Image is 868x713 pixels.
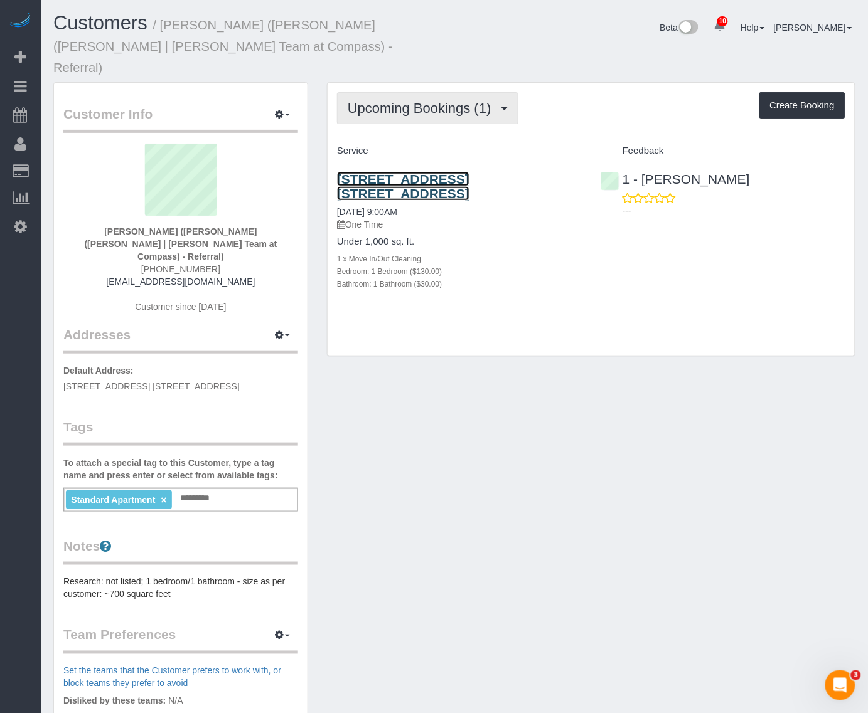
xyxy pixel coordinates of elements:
h4: Feedback [601,145,845,156]
small: Bedroom: 1 Bedroom ($130.00) [337,267,442,276]
label: To attach a special tag to this Customer, type a tag name and press enter or select from availabl... [63,457,298,482]
span: N/A [168,696,183,706]
a: 10 [707,13,732,40]
a: [PERSON_NAME] [774,23,852,33]
span: 3 [851,670,861,680]
span: [PHONE_NUMBER] [141,264,220,274]
span: Standard Apartment [71,495,155,505]
a: [STREET_ADDRESS] [STREET_ADDRESS] [337,172,469,201]
p: One Time [337,218,582,231]
a: Set the teams that the Customer prefers to work with, or block teams they prefer to avoid [63,666,281,689]
img: New interface [678,20,699,36]
img: Automaid Logo [8,13,33,30]
small: Bathroom: 1 Bathroom ($30.00) [337,280,442,288]
span: Customer since [DATE] [135,302,226,312]
pre: Research: not listed; 1 bedroom/1 bathroom - size as per customer: ~700 square feet [63,576,298,601]
a: [EMAIL_ADDRESS][DOMAIN_NAME] [106,277,255,287]
legend: Tags [63,418,298,446]
span: Upcoming Bookings (1) [348,100,498,116]
strong: [PERSON_NAME] ([PERSON_NAME] ([PERSON_NAME] | [PERSON_NAME] Team at Compass) - Referral) [84,226,277,261]
label: Disliked by these teams: [63,695,166,707]
small: 1 x Move In/Out Cleaning [337,255,421,263]
a: [DATE] 9:00AM [337,207,397,217]
a: Beta [660,23,699,33]
a: × [161,495,166,505]
legend: Notes [63,537,298,565]
legend: Team Preferences [63,626,298,654]
h4: Under 1,000 sq. ft. [337,236,582,247]
a: 1 - [PERSON_NAME] [601,172,750,186]
span: [STREET_ADDRESS] [STREET_ADDRESS] [63,381,240,391]
h4: Service [337,145,582,156]
button: Create Booking [759,92,845,119]
a: Customers [53,12,147,34]
span: 10 [717,16,728,26]
p: --- [623,204,845,217]
a: Help [741,23,765,33]
label: Default Address: [63,364,134,377]
legend: Customer Info [63,105,298,133]
iframe: Intercom live chat [825,670,855,700]
button: Upcoming Bookings (1) [337,92,518,124]
small: / [PERSON_NAME] ([PERSON_NAME] ([PERSON_NAME] | [PERSON_NAME] Team at Compass) - Referral) [53,18,393,75]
